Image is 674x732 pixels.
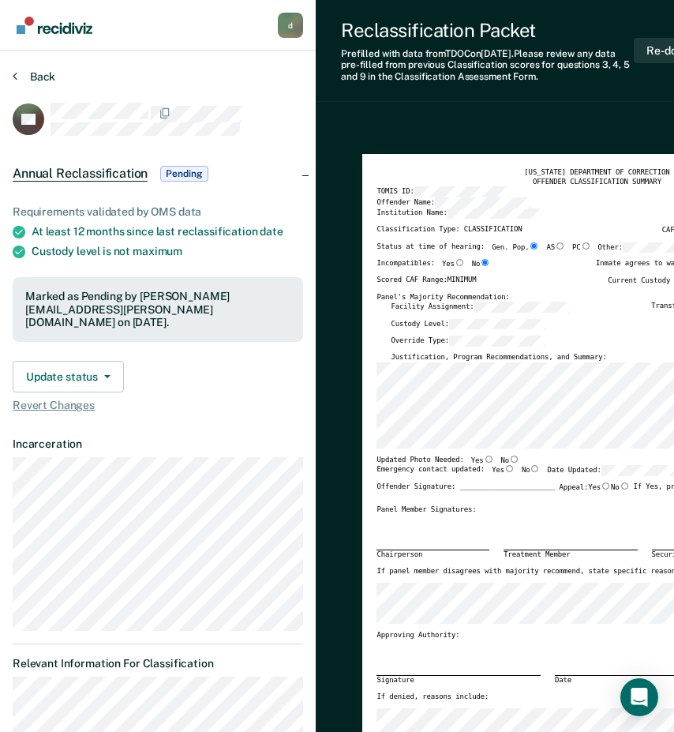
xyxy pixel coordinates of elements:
label: TOMIS ID: [376,186,510,197]
label: No [522,465,541,476]
label: No [501,456,520,466]
button: Update status [13,361,124,392]
div: Requirements validated by OMS data [13,205,303,219]
input: Custody Level: [449,319,545,330]
label: Custody Level: [391,319,545,330]
input: Yes [484,456,494,463]
label: Appeal: [559,482,629,499]
input: Override Type: [449,336,545,347]
input: No [509,456,519,463]
div: Open Intercom Messenger [620,678,658,716]
div: Custody level is not [32,245,303,258]
input: No [620,482,630,490]
div: Prefilled with data from TDOC on [DATE] . Please review any data pre-filled from previous Classif... [341,48,634,82]
input: No [530,465,540,472]
dt: Incarceration [13,437,303,451]
label: No [611,482,630,493]
span: Pending [160,166,208,182]
div: Signature [376,675,541,685]
div: At least 12 months since last reclassification [32,225,303,238]
div: Panel Member Signatures: [376,505,476,515]
input: Yes [601,482,611,490]
span: date [260,225,283,238]
dt: Relevant Information For Classification [13,657,303,670]
label: Yes [471,456,494,466]
input: Institution Name: [447,208,544,220]
button: Profile dropdown button [278,13,303,38]
input: Offender Name: [435,197,531,208]
input: TOMIS ID: [414,186,511,197]
span: Annual Reclassification [13,166,148,182]
button: Back [13,69,55,84]
input: Yes [455,259,465,266]
div: d [278,13,303,38]
label: If denied, reasons include: [376,693,489,702]
label: Justification, Program Recommendations, and Summary: [391,353,606,362]
label: Override Type: [391,336,545,347]
div: Reclassification Packet [341,19,634,42]
label: Gen. Pop. [492,242,539,253]
img: Recidiviz [17,17,92,34]
label: PC [572,242,591,253]
label: Scored CAF Range: MINIMUM [376,276,476,287]
label: Yes [588,482,611,493]
input: Yes [504,465,515,472]
label: Yes [442,259,465,269]
input: No [480,259,490,266]
input: AS [555,242,565,250]
input: Facility Assignment: [474,302,571,313]
label: Institution Name: [376,208,543,220]
label: Facility Assignment: [391,302,570,313]
div: Chairperson [376,550,489,560]
div: Incompatibles: [376,259,490,276]
input: PC [581,242,591,250]
label: Offender Name: [376,197,530,208]
div: Marked as Pending by [PERSON_NAME][EMAIL_ADDRESS][PERSON_NAME][DOMAIN_NAME] on [DATE]. [25,290,290,329]
div: Updated Photo Needed: [376,456,519,466]
div: Treatment Member [504,550,637,560]
label: Yes [492,465,515,476]
label: Classification Type: CLASSIFICATION [376,225,522,236]
input: Gen. Pop. [529,242,539,250]
label: No [472,259,491,269]
span: Revert Changes [13,399,303,412]
label: AS [546,242,565,253]
span: maximum [133,245,182,257]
